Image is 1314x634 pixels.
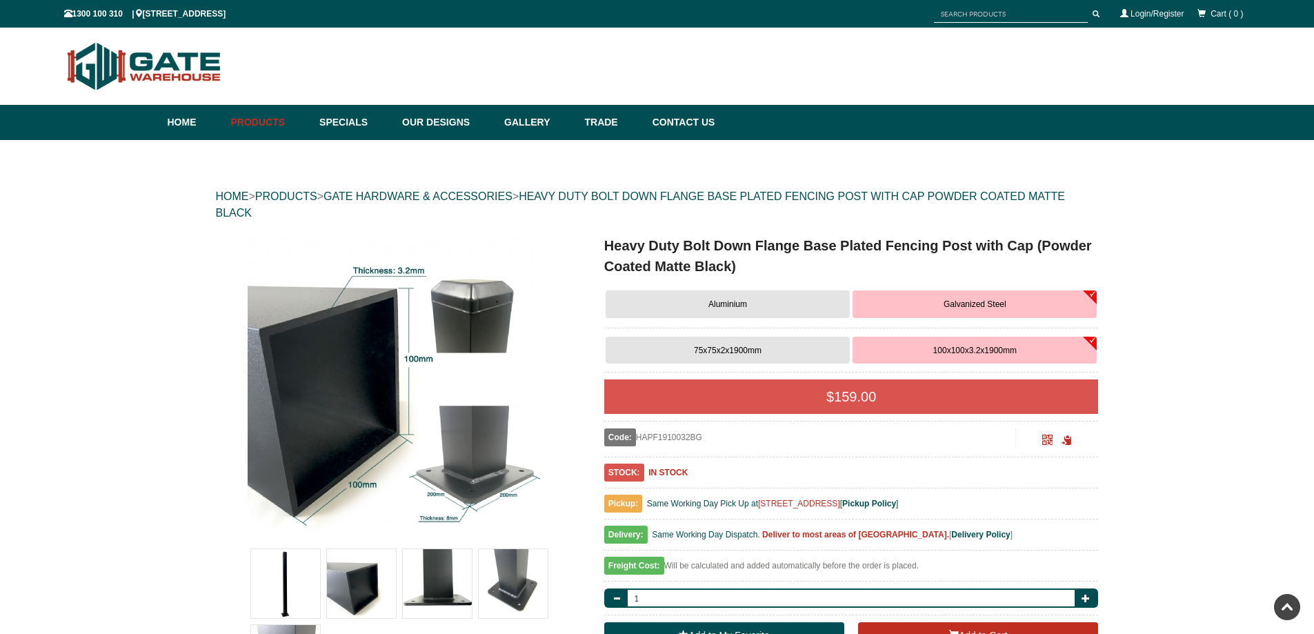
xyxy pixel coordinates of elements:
a: Delivery Policy [951,530,1010,539]
img: Heavy Duty Bolt Down Flange Base Plated Fencing Post with Cap (Powder Coated Matte Black) - Galva... [248,235,551,539]
span: Aluminium [708,299,747,309]
iframe: LiveChat chat widget [1038,265,1314,586]
img: Heavy Duty Bolt Down Flange Base Plated Fencing Post with Cap (Powder Coated Matte Black) [327,549,396,618]
h1: Heavy Duty Bolt Down Flange Base Plated Fencing Post with Cap (Powder Coated Matte Black) [604,235,1099,277]
span: Galvanized Steel [944,299,1006,309]
a: Login/Register [1131,9,1184,19]
span: Delivery: [604,526,648,544]
span: STOCK: [604,464,644,482]
span: Same Working Day Dispatch. [652,530,760,539]
span: 159.00 [834,389,876,404]
a: Our Designs [395,105,497,140]
input: SEARCH PRODUCTS [934,6,1088,23]
a: GATE HARDWARE & ACCESSORIES [323,190,512,202]
button: Aluminium [606,290,850,318]
div: $ [604,379,1099,414]
img: Heavy Duty Bolt Down Flange Base Plated Fencing Post with Cap (Powder Coated Matte Black) [479,549,548,618]
img: Heavy Duty Bolt Down Flange Base Plated Fencing Post with Cap (Powder Coated Matte Black) [251,549,320,618]
div: Will be calculated and added automatically before the order is placed. [604,557,1099,582]
a: Products [224,105,313,140]
a: Contact Us [646,105,715,140]
a: [STREET_ADDRESS] [758,499,840,508]
div: > > > [216,175,1099,235]
a: Specials [312,105,395,140]
a: HOME [216,190,249,202]
button: Galvanized Steel [853,290,1097,318]
a: Heavy Duty Bolt Down Flange Base Plated Fencing Post with Cap (Powder Coated Matte Black) - Galva... [217,235,582,539]
div: [ ] [604,526,1099,551]
span: Cart ( 0 ) [1211,9,1243,19]
a: PRODUCTS [255,190,317,202]
div: HAPF1910032BG [604,428,1016,446]
span: Same Working Day Pick Up at [ ] [647,499,899,508]
span: Pickup: [604,495,642,513]
a: Trade [577,105,645,140]
img: Heavy Duty Bolt Down Flange Base Plated Fencing Post with Cap (Powder Coated Matte Black) [403,549,472,618]
b: Deliver to most areas of [GEOGRAPHIC_DATA]. [762,530,949,539]
span: Freight Cost: [604,557,664,575]
b: IN STOCK [648,468,688,477]
a: Gallery [497,105,577,140]
span: 100x100x3.2x1900mm [933,346,1017,355]
a: Home [168,105,224,140]
a: Pickup Policy [842,499,896,508]
span: 75x75x2x1900mm [694,346,761,355]
button: 75x75x2x1900mm [606,337,850,364]
a: HEAVY DUTY BOLT DOWN FLANGE BASE PLATED FENCING POST WITH CAP POWDER COATED MATTE BLACK [216,190,1065,219]
span: 1300 100 310 | [STREET_ADDRESS] [64,9,226,19]
span: Code: [604,428,636,446]
img: Gate Warehouse [64,34,225,98]
button: 100x100x3.2x1900mm [853,337,1097,364]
